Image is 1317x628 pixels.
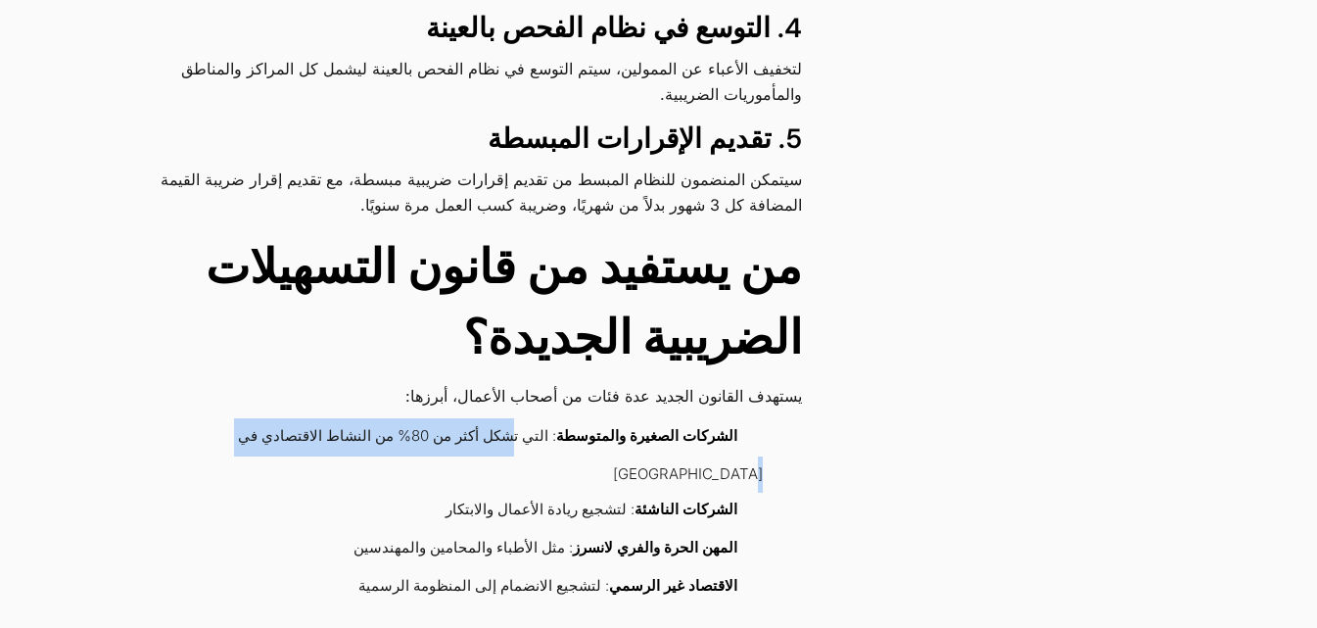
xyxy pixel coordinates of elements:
p: لتخفيف الأعباء عن الممولين، سيتم التوسع في نظام الفحص بالعينة ليشمل كل المراكز والمناطق والمأموري... [146,56,802,107]
strong: الشركات الناشئة [635,500,737,519]
strong: المهن الحرة والفري لانسرز [573,538,737,557]
p: سيتمكن المنضمون للنظام المبسط من تقديم إقرارات ضريبية مبسطة، مع تقديم إقرار ضريبة القيمة المضافة ... [146,167,802,217]
li: : لتشجيع ريادة الأعمال والابتكار [165,492,763,530]
li: : لتشجيع الانضمام إلى المنظومة الرسمية [165,568,763,606]
p: يستهدف القانون الجديد عدة فئات من أصحاب الأعمال، أبرزها: [146,383,802,409]
li: : مثل الأطباء والمحامين والمهندسين [165,530,763,568]
strong: الشركات الصغيرة والمتوسطة [556,426,737,446]
h3: 5. تقديم الإقرارات المبسطة [146,121,802,157]
h2: من يستفيد من قانون التسهيلات الضريبية الجديدة؟ [146,232,802,373]
h3: 4. التوسع في نظام الفحص بالعينة [146,11,802,46]
strong: الاقتصاد غير الرسمي [609,576,737,596]
li: : التي تشكل أكثر من 80% من النشاط الاقتصادي في [GEOGRAPHIC_DATA] [165,418,763,493]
